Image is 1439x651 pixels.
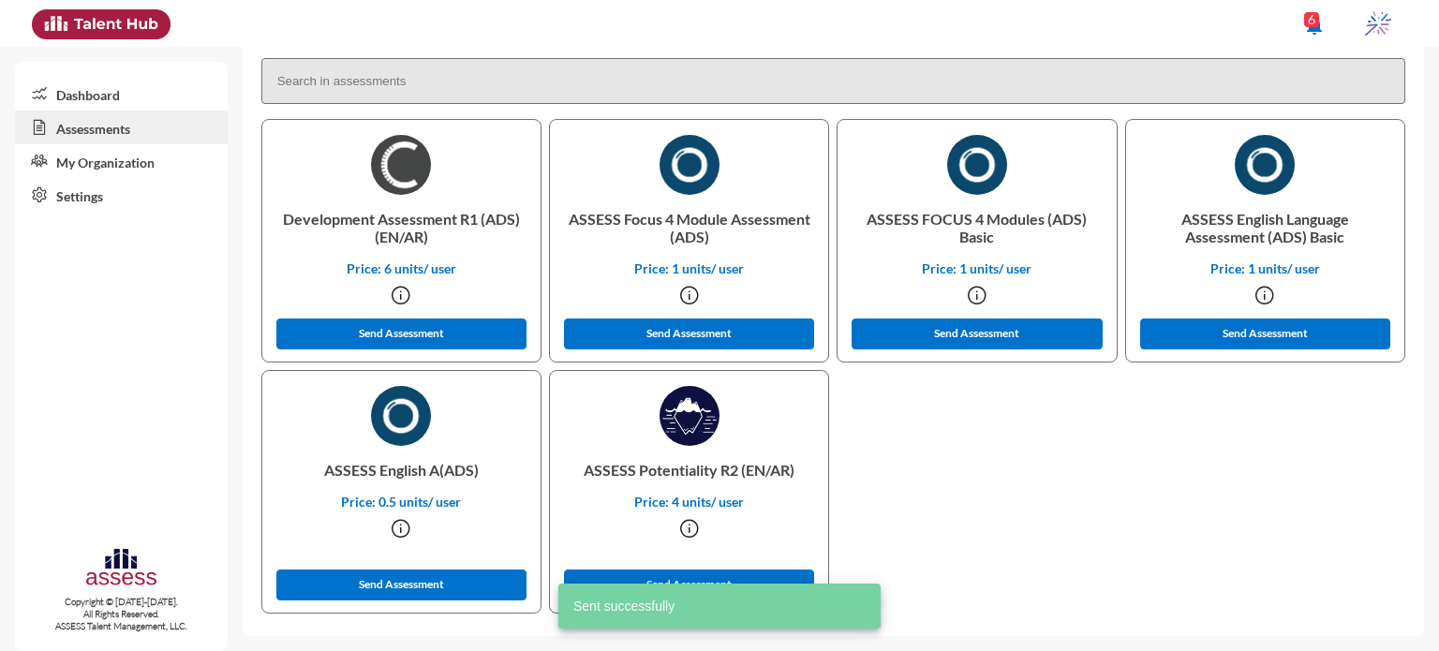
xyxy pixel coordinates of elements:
[15,178,228,212] a: Settings
[15,144,228,178] a: My Organization
[564,318,815,349] button: Send Assessment
[565,446,813,494] p: ASSESS Potentiality R2 (EN/AR)
[565,195,813,260] p: ASSESS Focus 4 Module Assessment (ADS)
[276,318,527,349] button: Send Assessment
[565,260,813,276] p: Price: 1 units/ user
[84,546,158,592] img: assesscompany-logo.png
[15,77,228,111] a: Dashboard
[1141,195,1389,260] p: ASSESS English Language Assessment (ADS) Basic
[277,446,526,494] p: ASSESS English A(ADS)
[852,318,1103,349] button: Send Assessment
[277,494,526,510] p: Price: 0.5 units/ user
[261,58,1405,104] input: Search in assessments
[1140,318,1391,349] button: Send Assessment
[277,260,526,276] p: Price: 6 units/ user
[565,494,813,510] p: Price: 4 units/ user
[1304,12,1319,27] div: 6
[15,111,228,144] a: Assessments
[277,195,526,260] p: Development Assessment R1 (ADS) (EN/AR)
[15,596,228,632] p: Copyright © [DATE]-[DATE]. All Rights Reserved. ASSESS Talent Management, LLC.
[1141,260,1389,276] p: Price: 1 units/ user
[276,570,527,600] button: Send Assessment
[853,260,1101,276] p: Price: 1 units/ user
[853,195,1101,260] p: ASSESS FOCUS 4 Modules (ADS) Basic
[573,597,675,615] span: Sent successfully
[1303,14,1326,37] mat-icon: notifications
